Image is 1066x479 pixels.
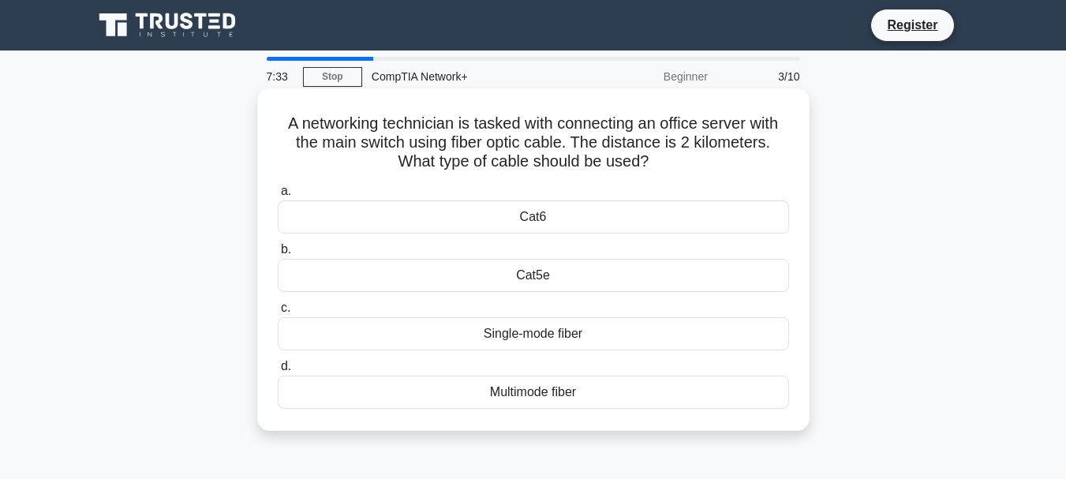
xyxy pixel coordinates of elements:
[362,61,579,92] div: CompTIA Network+
[877,15,947,35] a: Register
[717,61,810,92] div: 3/10
[278,200,789,234] div: Cat6
[276,114,791,172] h5: A networking technician is tasked with connecting an office server with the main switch using fib...
[281,301,290,314] span: c.
[278,376,789,409] div: Multimode fiber
[281,242,291,256] span: b.
[579,61,717,92] div: Beginner
[278,259,789,292] div: Cat5e
[281,184,291,197] span: a.
[257,61,303,92] div: 7:33
[303,67,362,87] a: Stop
[281,359,291,372] span: d.
[278,317,789,350] div: Single-mode fiber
